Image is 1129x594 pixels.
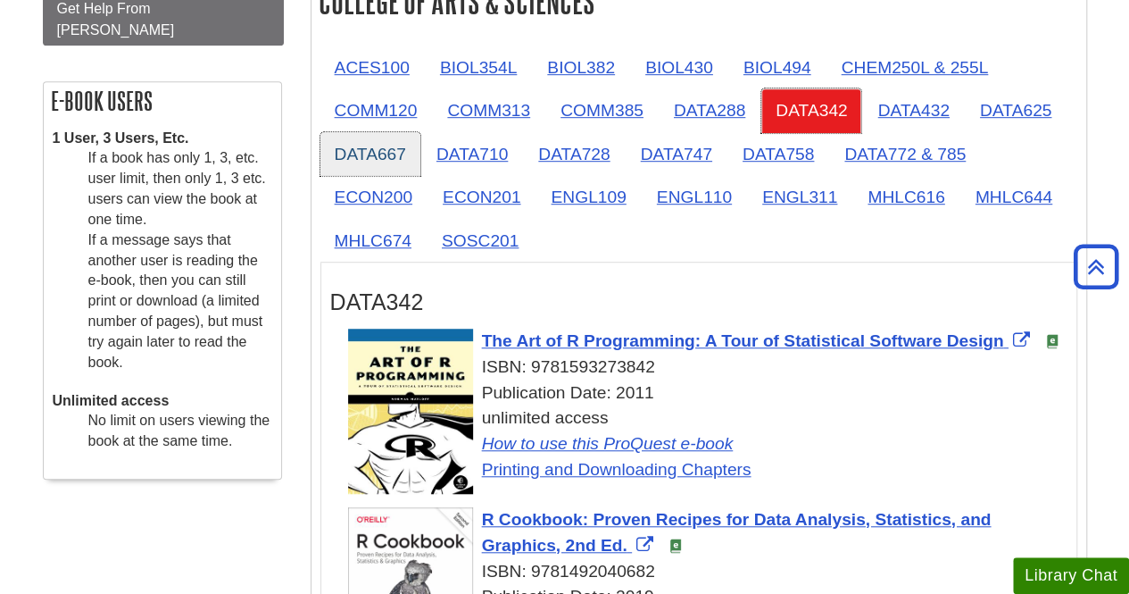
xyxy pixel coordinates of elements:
[660,88,760,132] a: DATA288
[1067,255,1125,279] a: Back to Top
[320,175,427,219] a: ECON200
[482,510,992,555] a: Link opens in new window
[428,175,535,219] a: ECON201
[320,132,420,176] a: DATA667
[482,331,1004,350] span: The Art of R Programming: A Tour of Statistical Software Design
[482,460,751,479] a: Printing and Downloading Chapters
[482,510,992,555] span: R Cookbook: Proven Recipes for Data Analysis, Statistics, and Graphics, 2nd Ed.
[524,132,624,176] a: DATA728
[826,46,1002,89] a: CHEM250L & 255L
[668,539,683,553] img: e-Book
[546,88,658,132] a: COMM385
[57,1,175,38] span: Get Help From [PERSON_NAME]
[433,88,544,132] a: COMM313
[631,46,727,89] a: BIOL430
[428,219,533,263] a: SOSC201
[348,329,473,494] img: Cover Art
[348,355,1067,381] div: ISBN: 9781593273842
[348,381,1067,406] div: Publication Date: 2011
[748,175,851,219] a: ENGL311
[853,175,959,219] a: MHLC616
[422,132,522,176] a: DATA710
[348,559,1067,585] div: ISBN: 9781492040682
[88,411,272,452] dd: No limit on users viewing the book at the same time.
[830,132,980,176] a: DATA772 & 785
[53,129,272,149] dt: 1 User, 3 Users, Etc.
[729,46,826,89] a: BIOL494
[643,175,746,219] a: ENGL110
[53,391,272,412] dt: Unlimited access
[536,175,640,219] a: ENGL109
[44,82,281,120] h2: E-book Users
[348,406,1067,482] div: unlimited access
[966,88,1066,132] a: DATA625
[1045,334,1059,348] img: e-Book
[320,46,424,89] a: ACES100
[482,434,734,453] a: How to use this ProQuest e-book
[426,46,531,89] a: BIOL354L
[863,88,963,132] a: DATA432
[88,148,272,372] dd: If a book has only 1, 3, etc. user limit, then only 1, 3 etc. users can view the book at one time...
[961,175,1067,219] a: MHLC644
[761,88,861,132] a: DATA342
[330,289,1067,315] h3: DATA342
[1013,557,1129,594] button: Library Chat
[320,88,432,132] a: COMM120
[728,132,828,176] a: DATA758
[627,132,726,176] a: DATA747
[482,331,1034,350] a: Link opens in new window
[533,46,629,89] a: BIOL382
[320,219,426,263] a: MHLC674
